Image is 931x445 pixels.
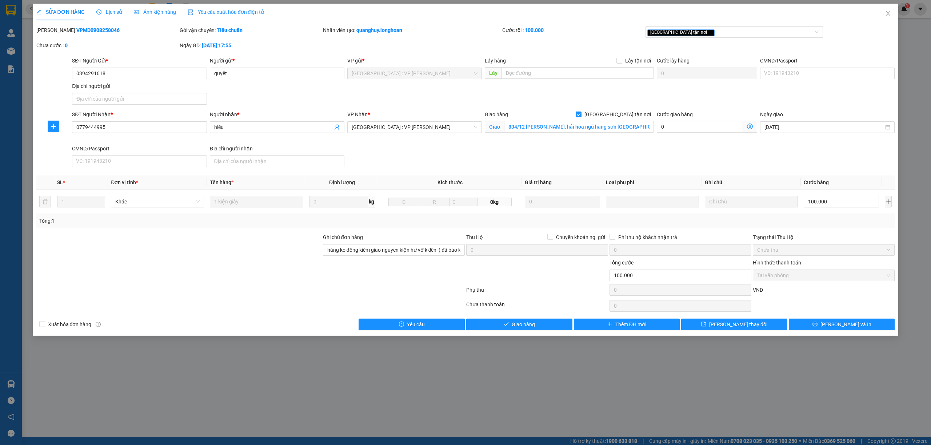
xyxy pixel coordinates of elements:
button: exclamation-circleYêu cầu [359,319,465,330]
div: Ngày GD: [180,41,321,49]
span: close [885,11,891,16]
span: Thu Hộ [466,234,483,240]
b: quanghuy.longhoan [356,27,402,33]
span: Tại văn phòng [757,270,890,281]
b: Tiêu chuẩn [217,27,243,33]
div: Gói vận chuyển: [180,26,321,34]
button: save[PERSON_NAME] thay đổi [681,319,787,330]
div: [PERSON_NAME]: [36,26,178,34]
span: dollar-circle [747,124,753,129]
span: Đơn vị tính [111,179,138,185]
div: Người nhận [210,110,344,118]
label: Hình thức thanh toán [753,260,801,266]
input: R [419,198,450,206]
span: clock-circle [96,9,101,15]
input: Ngày giao [764,123,884,131]
label: Cước lấy hàng [657,58,690,64]
span: [PERSON_NAME] thay đổi [709,320,767,328]
label: Ngày giao [760,112,783,117]
span: Tổng cước [610,260,634,266]
span: Ảnh kiện hàng [134,9,176,15]
span: SL [57,179,63,185]
div: Người gửi [210,57,344,65]
th: Ghi chú [702,175,801,190]
div: CMND/Passport [760,57,895,65]
span: Thêm ĐH mới [615,320,646,328]
span: Định lượng [329,179,355,185]
div: SĐT Người Nhận [72,110,207,118]
span: 0kg [478,198,512,206]
input: Cước lấy hàng [657,68,757,79]
div: SĐT Người Gửi [72,57,207,65]
div: VP gửi [347,57,482,65]
button: Close [878,4,898,24]
span: kg [368,196,375,207]
button: plus [48,121,59,132]
b: 0 [65,43,68,48]
span: [GEOGRAPHIC_DATA] tận nơi [582,110,654,118]
label: Cước giao hàng [657,112,693,117]
span: VND [753,287,763,293]
input: Ghi chú đơn hàng [323,244,465,256]
input: D [388,198,419,206]
span: info-circle [96,322,101,327]
input: Giao tận nơi [504,121,654,133]
span: Chuyển khoản ng. gửi [553,233,608,241]
img: icon [188,9,193,15]
span: picture [134,9,139,15]
span: Lấy tận nơi [622,57,654,65]
div: Cước rồi : [502,26,644,34]
span: Hà Nội : VP Nam Từ Liêm [352,68,478,79]
input: C [449,198,478,206]
button: printer[PERSON_NAME] và In [789,319,895,330]
input: Dọc đường [502,67,654,79]
input: Ghi Chú [705,196,798,207]
button: checkGiao hàng [466,319,572,330]
input: 0 [525,196,600,207]
button: plus [885,196,892,207]
span: Đà Nẵng : VP Thanh Khê [352,122,478,133]
span: SỬA ĐƠN HÀNG [36,9,85,15]
span: close [708,31,712,34]
div: Địa chỉ người gửi [72,82,207,90]
div: Phụ thu [465,286,609,299]
span: Giao hàng [485,112,508,117]
span: VP Nhận [347,112,368,117]
span: printer [812,321,818,327]
input: Cước giao hàng [657,121,743,133]
span: Giao [485,121,504,133]
span: Phí thu hộ khách nhận trả [615,233,680,241]
div: Trạng thái Thu Hộ [753,233,895,241]
label: Ghi chú đơn hàng [323,234,363,240]
input: Địa chỉ của người gửi [72,93,207,105]
span: exclamation-circle [399,321,404,327]
input: Địa chỉ của người nhận [210,155,344,167]
span: Yêu cầu [407,320,425,328]
span: Giá trị hàng [525,179,552,185]
button: delete [39,196,51,207]
span: [GEOGRAPHIC_DATA] tận nơi [647,29,715,36]
span: Lịch sử [96,9,122,15]
b: 100.000 [525,27,544,33]
span: Cước hàng [804,179,829,185]
span: Lấy hàng [485,58,506,64]
div: Nhân viên tạo: [323,26,501,34]
span: [PERSON_NAME] và In [820,320,871,328]
div: Địa chỉ người nhận [210,145,344,153]
span: plus [48,124,59,129]
div: CMND/Passport [72,145,207,153]
span: Kích thước [437,179,463,185]
span: Lấy [485,67,502,79]
span: Chưa thu [757,244,890,255]
div: Chưa thanh toán [465,300,609,313]
span: Yêu cầu xuất hóa đơn điện tử [188,9,264,15]
div: Chưa cước : [36,41,178,49]
div: Tổng: 1 [39,217,359,225]
input: VD: Bàn, Ghế [210,196,303,207]
th: Loại phụ phí [603,175,702,190]
span: save [701,321,706,327]
b: VPMD0908250046 [76,27,120,33]
span: Khác [115,196,200,207]
span: plus [607,321,612,327]
span: Tên hàng [210,179,233,185]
